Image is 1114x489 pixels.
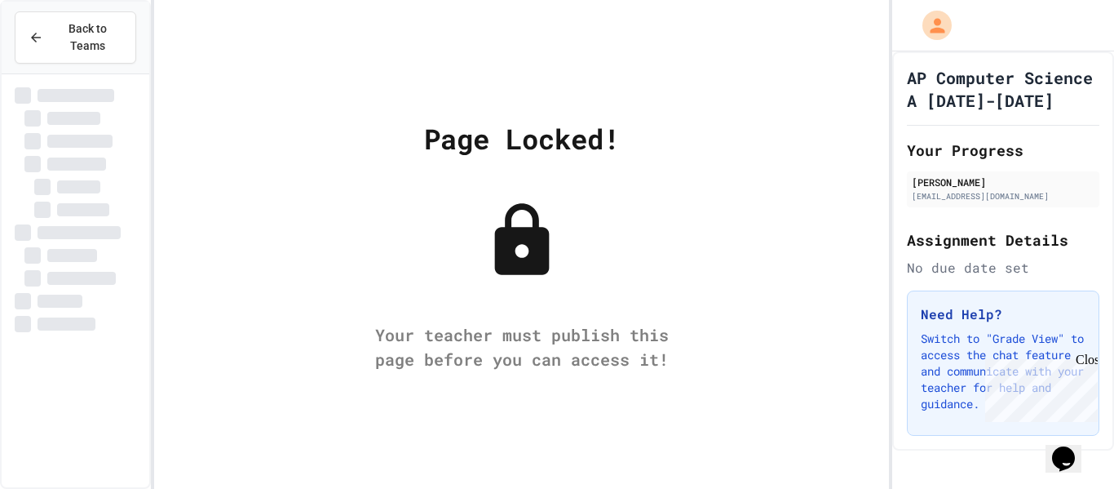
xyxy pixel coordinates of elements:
div: Chat with us now!Close [7,7,113,104]
span: Back to Teams [53,20,122,55]
h2: Your Progress [907,139,1099,162]
h1: AP Computer Science A [DATE]-[DATE] [907,66,1099,112]
div: Your teacher must publish this page before you can access it! [359,322,685,371]
iframe: chat widget [979,353,1098,422]
div: Page Locked! [424,118,620,159]
div: No due date set [907,258,1099,278]
h3: Need Help? [921,305,1085,324]
h2: Assignment Details [907,229,1099,251]
iframe: chat widget [1045,424,1098,473]
p: Switch to "Grade View" to access the chat feature and communicate with your teacher for help and ... [921,331,1085,412]
div: My Account [905,7,956,44]
div: [PERSON_NAME] [912,175,1094,189]
button: Back to Teams [15,11,136,64]
div: [EMAIL_ADDRESS][DOMAIN_NAME] [912,190,1094,202]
